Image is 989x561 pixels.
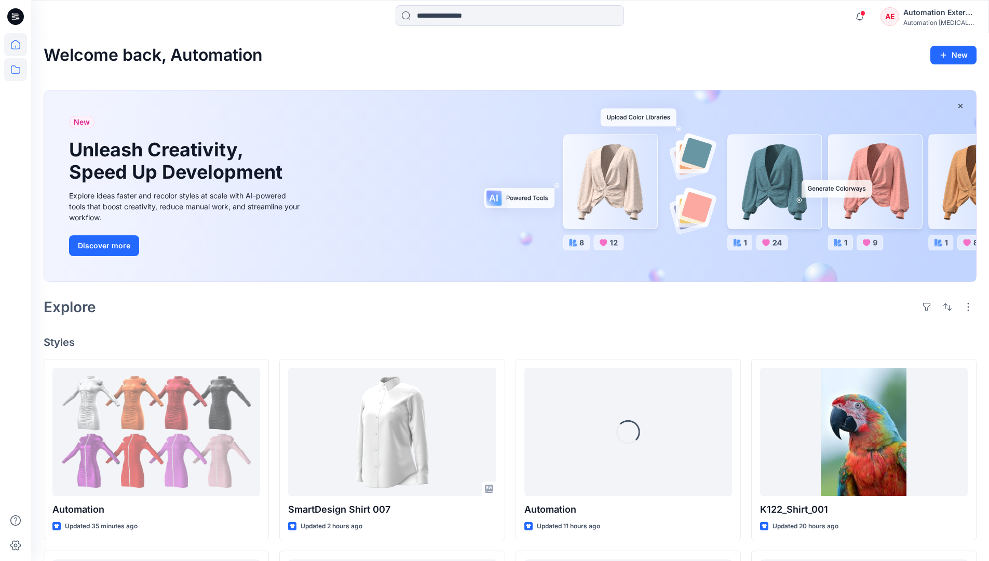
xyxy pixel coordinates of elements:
p: SmartDesign Shirt 007 [288,502,496,517]
p: Updated 11 hours ago [537,521,600,532]
div: Automation [MEDICAL_DATA]... [903,19,976,26]
a: Discover more [69,235,303,256]
p: Automation [524,502,732,517]
a: Automation [52,368,260,496]
p: K122_Shirt_001 [760,502,968,517]
p: Updated 20 hours ago [773,521,838,532]
p: Updated 2 hours ago [301,521,362,532]
a: SmartDesign Shirt 007 [288,368,496,496]
h1: Unleash Creativity, Speed Up Development [69,139,287,183]
div: Automation External [903,6,976,19]
span: New [74,116,90,128]
p: Automation [52,502,260,517]
a: K122_Shirt_001 [760,368,968,496]
button: New [930,46,977,64]
h2: Welcome back, Automation [44,46,263,65]
h4: Styles [44,336,977,349]
div: Explore ideas faster and recolor styles at scale with AI-powered tools that boost creativity, red... [69,190,303,223]
p: Updated 35 minutes ago [65,521,138,532]
div: AE [880,7,899,26]
h2: Explore [44,299,96,315]
button: Discover more [69,235,139,256]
